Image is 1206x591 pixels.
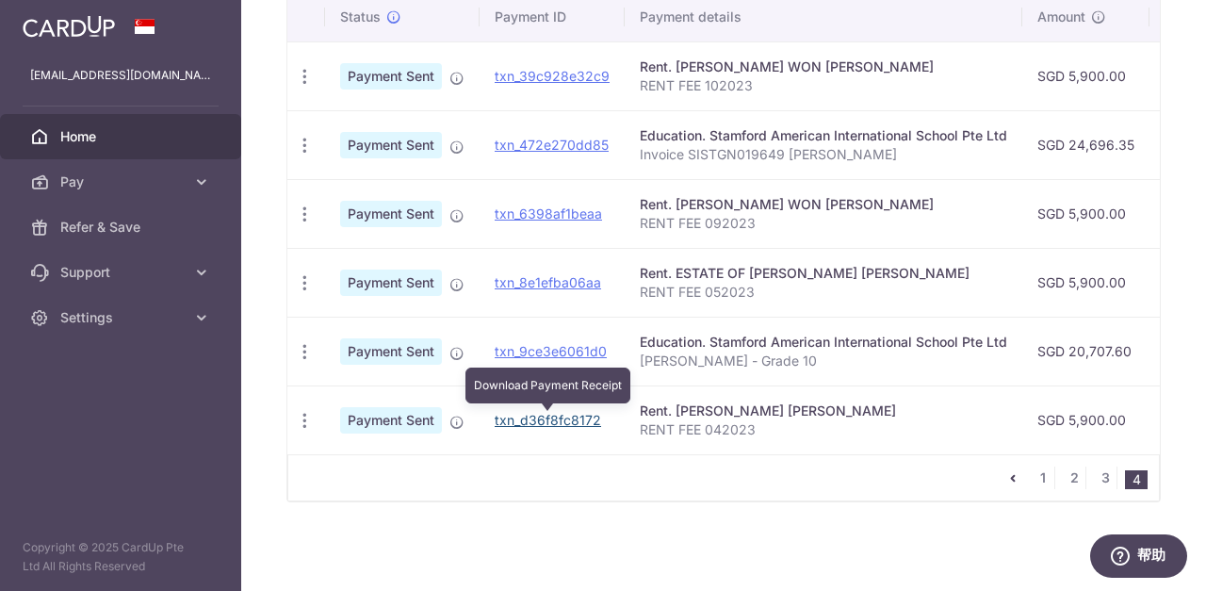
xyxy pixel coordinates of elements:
span: Refer & Save [60,218,185,237]
span: Payment Sent [340,63,442,90]
p: [PERSON_NAME] - Grade 10 [640,352,1007,370]
a: txn_9ce3e6061d0 [495,343,607,359]
span: Payment Sent [340,407,442,434]
p: RENT FEE 042023 [640,420,1007,439]
div: Download Payment Receipt [465,368,630,403]
span: Settings [60,308,185,327]
a: 2 [1063,467,1085,489]
div: Rent. ESTATE OF [PERSON_NAME] [PERSON_NAME] [640,264,1007,283]
nav: pager [1002,455,1159,501]
a: txn_d36f8fc8172 [495,412,601,428]
p: RENT FEE 092023 [640,214,1007,233]
td: SGD 20,707.60 [1022,317,1149,386]
a: txn_472e270dd85 [495,137,609,153]
span: Amount [1037,8,1085,26]
div: Rent. [PERSON_NAME] WON [PERSON_NAME] [640,57,1007,76]
td: SGD 5,900.00 [1022,248,1149,317]
span: Payment Sent [340,132,442,158]
span: Home [60,127,185,146]
a: txn_6398af1beaa [495,205,602,222]
span: Payment Sent [340,270,442,296]
a: txn_8e1efba06aa [495,274,601,290]
span: Payment Sent [340,201,442,227]
a: txn_39c928e32c9 [495,68,610,84]
li: 4 [1125,470,1148,489]
p: [EMAIL_ADDRESS][DOMAIN_NAME] [30,66,211,85]
div: Education. Stamford American International School Pte Ltd [640,126,1007,145]
td: SGD 5,900.00 [1022,179,1149,248]
iframe: 打开一个小组件，您可以在其中找到更多信息 [1089,534,1187,582]
span: Status [340,8,381,26]
span: Support [60,263,185,282]
img: CardUp [23,15,115,38]
a: 3 [1094,467,1116,489]
span: Pay [60,172,185,191]
div: Education. Stamford American International School Pte Ltd [640,333,1007,352]
td: SGD 24,696.35 [1022,110,1149,179]
td: SGD 5,900.00 [1022,41,1149,110]
a: 1 [1032,467,1054,489]
td: SGD 5,900.00 [1022,386,1149,454]
p: Invoice SISTGN019649 [PERSON_NAME] [640,145,1007,164]
p: RENT FEE 102023 [640,76,1007,95]
div: Rent. [PERSON_NAME] WON [PERSON_NAME] [640,195,1007,214]
span: Payment Sent [340,338,442,365]
div: Rent. [PERSON_NAME] [PERSON_NAME] [640,402,1007,420]
p: RENT FEE 052023 [640,283,1007,302]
